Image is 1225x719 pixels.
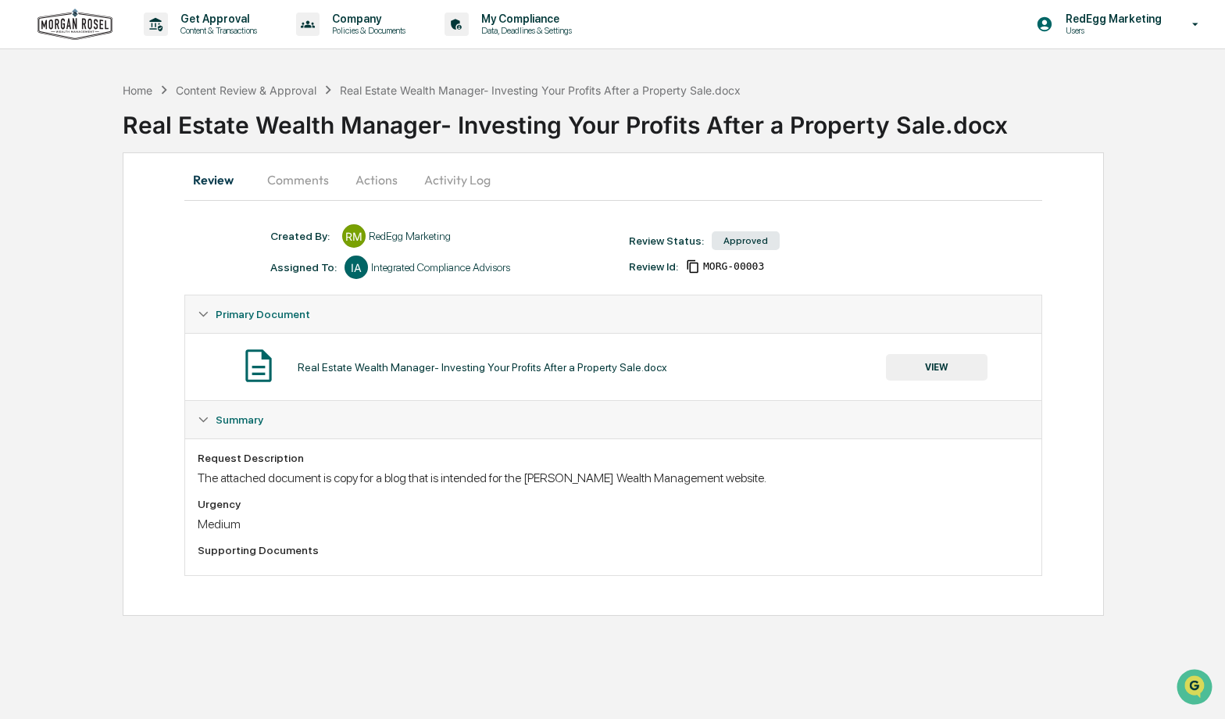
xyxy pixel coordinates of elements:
[107,191,200,219] a: 🗄️Attestations
[53,120,256,135] div: Start new chat
[198,452,1029,464] div: Request Description
[320,25,413,36] p: Policies & Documents
[168,13,265,25] p: Get Approval
[886,354,987,381] button: VIEW
[266,124,284,143] button: Start new chat
[198,470,1029,485] div: The attached document is copy for a blog that is intended for the [PERSON_NAME] Wealth Management...
[37,9,112,41] img: logo
[239,346,278,385] img: Document Icon
[185,295,1041,333] div: Primary Document
[185,333,1041,400] div: Primary Document
[16,228,28,241] div: 🔎
[53,135,198,148] div: We're available if you need us!
[16,199,28,211] div: 🖐️
[320,13,413,25] p: Company
[629,260,678,273] div: Review Id:
[412,161,503,199] button: Activity Log
[342,224,366,248] div: RM
[16,33,284,58] p: How can we help?
[9,191,107,219] a: 🖐️Preclearance
[1053,13,1170,25] p: RedEgg Marketing
[123,84,152,97] div: Home
[469,25,580,36] p: Data, Deadlines & Settings
[110,264,189,277] a: Powered byPylon
[16,120,44,148] img: 1746055101610-c473b297-6a78-478c-a979-82029cc54cd1
[113,199,126,211] div: 🗄️
[298,361,667,374] div: Real Estate Wealth Manager- Investing Your Profits After a Property Sale.docx
[198,544,1029,556] div: Supporting Documents
[270,261,337,274] div: Assigned To:
[340,84,741,97] div: Real Estate Wealth Manager- Investing Your Profits After a Property Sale.docx
[703,260,764,273] span: c553f601-a397-4840-ad1a-8b62540ea39e
[1053,25,1170,36] p: Users
[184,161,1042,199] div: secondary tabs example
[9,220,105,249] a: 🔎Data Lookup
[345,256,368,279] div: IA
[168,25,265,36] p: Content & Transactions
[216,308,310,320] span: Primary Document
[1175,667,1217,710] iframe: Open customer support
[176,84,316,97] div: Content Review & Approval
[129,197,194,213] span: Attestations
[31,197,101,213] span: Preclearance
[184,161,255,199] button: Review
[155,265,189,277] span: Pylon
[255,161,341,199] button: Comments
[270,230,334,242] div: Created By: ‎ ‎
[341,161,412,199] button: Actions
[712,231,780,250] div: Approved
[469,13,580,25] p: My Compliance
[123,98,1225,139] div: Real Estate Wealth Manager- Investing Your Profits After a Property Sale.docx
[369,230,451,242] div: RedEgg Marketing
[371,261,510,274] div: Integrated Compliance Advisors
[198,517,1029,531] div: Medium
[198,498,1029,510] div: Urgency
[216,413,263,426] span: Summary
[185,401,1041,438] div: Summary
[31,227,98,242] span: Data Lookup
[629,234,704,247] div: Review Status:
[185,438,1041,575] div: Summary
